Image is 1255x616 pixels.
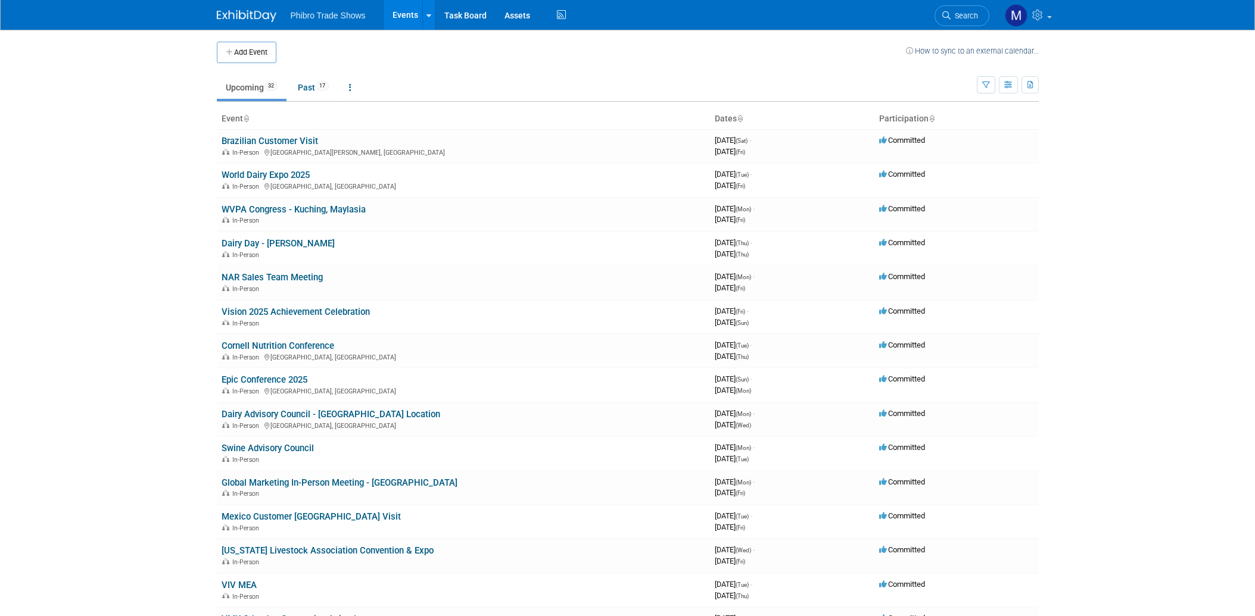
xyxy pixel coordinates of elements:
span: [DATE] [715,477,755,486]
a: Dairy Day - [PERSON_NAME] [222,238,335,249]
th: Event [217,109,710,129]
img: In-Person Event [222,490,229,496]
a: Search [935,5,989,26]
span: In-Person [232,217,263,224]
span: (Tue) [736,456,749,462]
a: Brazilian Customer Visit [222,136,318,146]
img: In-Person Event [222,217,229,223]
span: [DATE] [715,386,751,395]
a: Past17 [289,76,338,99]
div: [GEOGRAPHIC_DATA], [GEOGRAPHIC_DATA] [222,352,705,361]
span: (Thu) [736,354,749,360]
span: (Wed) [736,422,751,429]
a: NAR Sales Team Meeting [222,272,323,283]
span: [DATE] [715,523,745,531]
img: Michelle Watts [1005,4,1027,27]
span: (Tue) [736,581,749,588]
span: (Sun) [736,320,749,326]
span: - [750,340,752,349]
span: Phibro Trade Shows [291,11,366,20]
img: In-Person Event [222,524,229,530]
span: (Sat) [736,137,748,144]
span: - [753,545,755,554]
img: In-Person Event [222,149,229,155]
img: In-Person Event [222,251,229,257]
a: Mexico Customer [GEOGRAPHIC_DATA] Visit [222,511,401,522]
div: [GEOGRAPHIC_DATA], [GEOGRAPHIC_DATA] [222,386,705,395]
span: [DATE] [715,238,752,247]
a: Dairy Advisory Council - [GEOGRAPHIC_DATA] Location [222,409,440,420]
img: In-Person Event [222,558,229,564]
span: In-Person [232,558,263,566]
span: (Sun) [736,376,749,383]
span: (Fri) [736,285,745,292]
span: (Thu) [736,593,749,599]
span: [DATE] [715,318,749,327]
img: In-Person Event [222,593,229,599]
span: (Mon) [736,445,751,451]
span: In-Person [232,285,263,293]
span: Committed [879,136,925,145]
span: Committed [879,545,925,554]
div: [GEOGRAPHIC_DATA], [GEOGRAPHIC_DATA] [222,420,705,430]
span: In-Person [232,387,263,395]
span: (Mon) [736,411,751,417]
span: [DATE] [715,420,751,429]
span: In-Person [232,490,263,498]
span: [DATE] [715,488,745,497]
div: [GEOGRAPHIC_DATA], [GEOGRAPHIC_DATA] [222,181,705,190]
span: [DATE] [715,181,745,190]
span: Committed [879,272,925,281]
a: Epic Conference 2025 [222,374,307,385]
img: In-Person Event [222,422,229,428]
span: [DATE] [715,511,752,520]
span: (Wed) [736,547,751,554]
span: Committed [879,374,925,383]
span: Committed [879,409,925,418]
span: (Mon) [736,206,751,212]
span: (Tue) [736,513,749,520]
span: (Fri) [736,183,745,189]
span: - [750,238,752,247]
span: [DATE] [715,352,749,361]
a: How to sync to an external calendar... [906,46,1039,55]
span: In-Person [232,149,263,157]
span: In-Person [232,422,263,430]
span: (Fri) [736,149,745,155]
img: In-Person Event [222,320,229,326]
a: Vision 2025 Achievement Celebration [222,307,370,317]
span: [DATE] [715,443,755,452]
span: [DATE] [715,580,752,589]
span: Committed [879,170,925,179]
span: [DATE] [715,374,752,383]
span: Committed [879,307,925,315]
span: Committed [879,238,925,247]
div: [GEOGRAPHIC_DATA][PERSON_NAME], [GEOGRAPHIC_DATA] [222,147,705,157]
span: - [753,409,755,418]
button: Add Event [217,42,276,63]
span: [DATE] [715,215,745,224]
img: ExhibitDay [217,10,276,22]
span: [DATE] [715,283,745,292]
span: [DATE] [715,170,752,179]
span: Search [951,11,978,20]
span: (Tue) [736,171,749,178]
span: [DATE] [715,591,749,600]
a: Global Marketing In-Person Meeting - [GEOGRAPHIC_DATA] [222,477,457,488]
span: [DATE] [715,249,749,258]
span: (Fri) [736,558,745,565]
span: [DATE] [715,340,752,349]
span: Committed [879,340,925,349]
span: (Mon) [736,387,751,394]
span: In-Person [232,354,263,361]
a: World Dairy Expo 2025 [222,170,310,180]
span: [DATE] [715,454,749,463]
a: WVPA Congress - Kuching, Maylasia [222,204,366,215]
span: - [753,443,755,452]
span: (Fri) [736,217,745,223]
a: Sort by Participation Type [929,114,935,123]
span: In-Person [232,183,263,190]
img: In-Person Event [222,456,229,462]
span: - [750,374,752,383]
th: Dates [710,109,874,129]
